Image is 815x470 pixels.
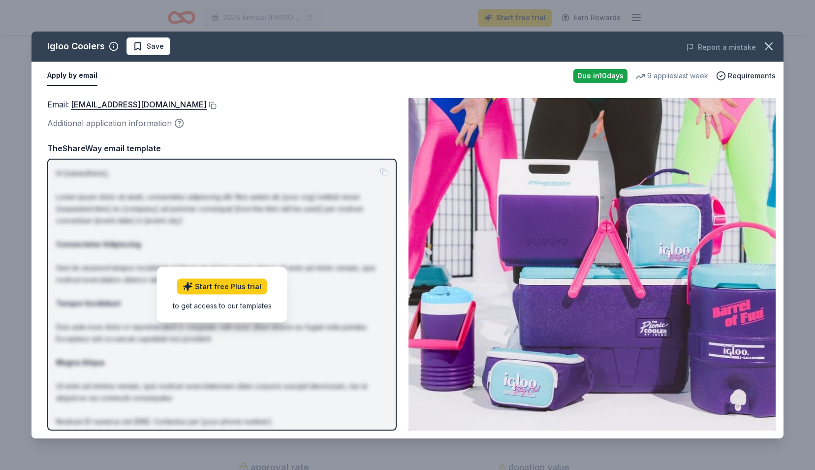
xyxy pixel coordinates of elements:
span: Requirements [728,70,776,82]
span: Save [147,40,164,52]
div: Additional application information [47,117,397,130]
span: Email : [47,100,207,109]
strong: Consectetur Adipiscing [56,240,141,248]
img: Image for Igloo Coolers [408,98,776,431]
strong: Magna Aliqua [56,358,104,367]
div: TheShareWay email template [47,142,397,155]
strong: Tempor Incididunt [56,299,121,307]
button: Apply by email [47,66,97,86]
button: Report a mistake [686,41,756,53]
div: 9 applies last week [635,70,708,82]
div: Due in 10 days [573,69,627,83]
button: Save [126,37,170,55]
a: [EMAIL_ADDRESS][DOMAIN_NAME] [71,98,207,111]
a: Start free Plus trial [177,279,267,295]
p: Hi [name/there], Lorem ipsum dolor sit amet, consectetur adipiscing elit. Nos autem ab [your org]... [56,168,388,463]
button: Requirements [716,70,776,82]
div: to get access to our templates [173,301,272,311]
div: Igloo Coolers [47,38,105,54]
